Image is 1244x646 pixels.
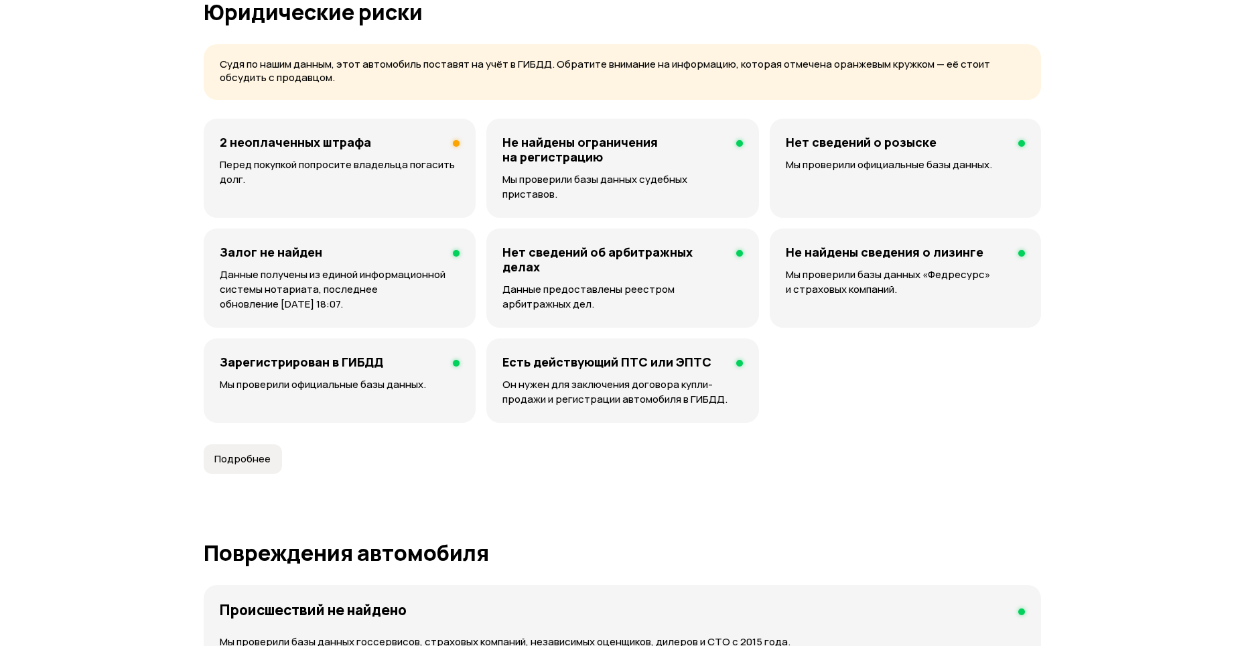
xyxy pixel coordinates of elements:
[204,541,1041,565] h1: Повреждения автомобиля
[204,444,282,474] button: Подробнее
[220,157,460,187] p: Перед покупкой попросите владельца погасить долг.
[502,172,743,202] p: Мы проверили базы данных судебных приставов.
[220,267,460,312] p: Данные получены из единой информационной системы нотариата, последнее обновление [DATE] 18:07.
[502,282,743,312] p: Данные предоставлены реестром арбитражных дел.
[220,377,460,392] p: Мы проверили официальные базы данных.
[220,58,1025,85] p: Судя по нашим данным, этот автомобиль поставят на учёт в ГИБДД. Обратите внимание на информацию, ...
[220,135,371,149] h4: 2 неоплаченных штрафа
[502,354,711,369] h4: Есть действующий ПТС или ЭПТС
[220,601,407,619] h4: Происшествий не найдено
[786,245,983,259] h4: Не найдены сведения о лизинге
[502,135,725,164] h4: Не найдены ограничения на регистрацию
[502,245,725,274] h4: Нет сведений об арбитражных делах
[220,354,383,369] h4: Зарегистрирован в ГИБДД
[786,135,937,149] h4: Нет сведений о розыске
[220,245,322,259] h4: Залог не найден
[786,267,1025,297] p: Мы проверили базы данных «Федресурс» и страховых компаний.
[502,377,743,407] p: Он нужен для заключения договора купли-продажи и регистрации автомобиля в ГИБДД.
[214,452,271,466] span: Подробнее
[786,157,1025,172] p: Мы проверили официальные базы данных.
